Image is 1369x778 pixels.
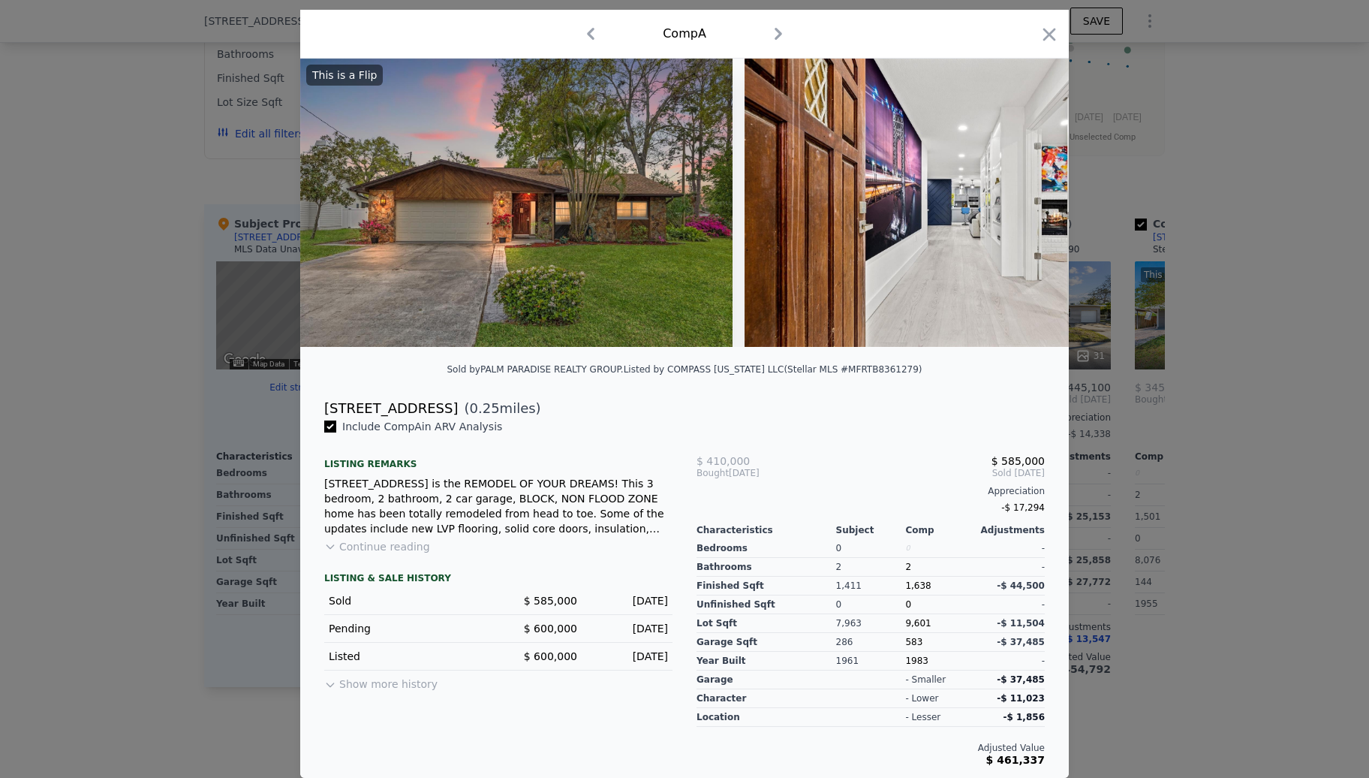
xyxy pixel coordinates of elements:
[997,580,1045,591] span: -$ 44,500
[836,652,906,671] div: 1961
[589,621,668,636] div: [DATE]
[524,650,577,662] span: $ 600,000
[905,539,975,558] div: 0
[470,400,500,416] span: 0.25
[905,674,946,686] div: - smaller
[975,596,1045,614] div: -
[697,524,836,536] div: Characteristics
[997,693,1045,704] span: -$ 11,023
[324,446,672,470] div: Listing remarks
[836,614,906,633] div: 7,963
[997,674,1045,685] span: -$ 37,485
[663,25,706,43] div: Comp A
[697,633,836,652] div: Garage Sqft
[836,558,906,577] div: 2
[524,595,577,607] span: $ 585,000
[697,671,836,689] div: garage
[697,742,1045,754] div: Adjusted Value
[697,652,836,671] div: Year Built
[905,580,931,591] span: 1,638
[336,421,508,433] span: Include Comp A in ARV Analysis
[905,558,975,577] div: 2
[300,59,733,347] img: Property Img
[697,539,836,558] div: Bedrooms
[329,593,486,608] div: Sold
[329,621,486,636] div: Pending
[524,623,577,635] span: $ 600,000
[836,539,906,558] div: 0
[324,398,458,419] div: [STREET_ADDRESS]
[905,711,940,723] div: - lesser
[836,577,906,596] div: 1,411
[905,652,975,671] div: 1983
[329,649,486,664] div: Listed
[986,754,1045,766] span: $ 461,337
[697,577,836,596] div: Finished Sqft
[905,618,931,629] span: 9,601
[975,524,1045,536] div: Adjustments
[1003,712,1045,722] span: -$ 1,856
[905,599,911,610] span: 0
[905,637,922,647] span: 583
[997,618,1045,629] span: -$ 11,504
[697,467,813,479] div: [DATE]
[905,524,975,536] div: Comp
[905,692,938,704] div: - lower
[458,398,540,419] span: ( miles)
[836,596,906,614] div: 0
[697,708,836,727] div: location
[324,539,430,554] button: Continue reading
[836,633,906,652] div: 286
[447,364,623,375] div: Sold by PALM PARADISE REALTY GROUP .
[697,614,836,633] div: Lot Sqft
[624,364,922,375] div: Listed by COMPASS [US_STATE] LLC (Stellar MLS #MFRTB8361279)
[589,593,668,608] div: [DATE]
[697,596,836,614] div: Unfinished Sqft
[975,539,1045,558] div: -
[306,65,383,86] div: This is a Flip
[697,485,1045,497] div: Appreciation
[324,476,672,536] div: [STREET_ADDRESS] is the REMODEL OF YOUR DREAMS! This 3 bedroom, 2 bathroom, 2 car garage, BLOCK, ...
[997,637,1045,647] span: -$ 37,485
[745,59,1177,347] img: Property Img
[991,455,1045,467] span: $ 585,000
[697,467,729,479] span: Bought
[975,652,1045,671] div: -
[324,671,438,692] button: Show more history
[697,455,750,467] span: $ 410,000
[324,572,672,587] div: LISTING & SALE HISTORY
[697,558,836,577] div: Bathrooms
[697,689,836,708] div: character
[836,524,906,536] div: Subject
[589,649,668,664] div: [DATE]
[975,558,1045,577] div: -
[1001,502,1045,513] span: -$ 17,294
[813,467,1045,479] span: Sold [DATE]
